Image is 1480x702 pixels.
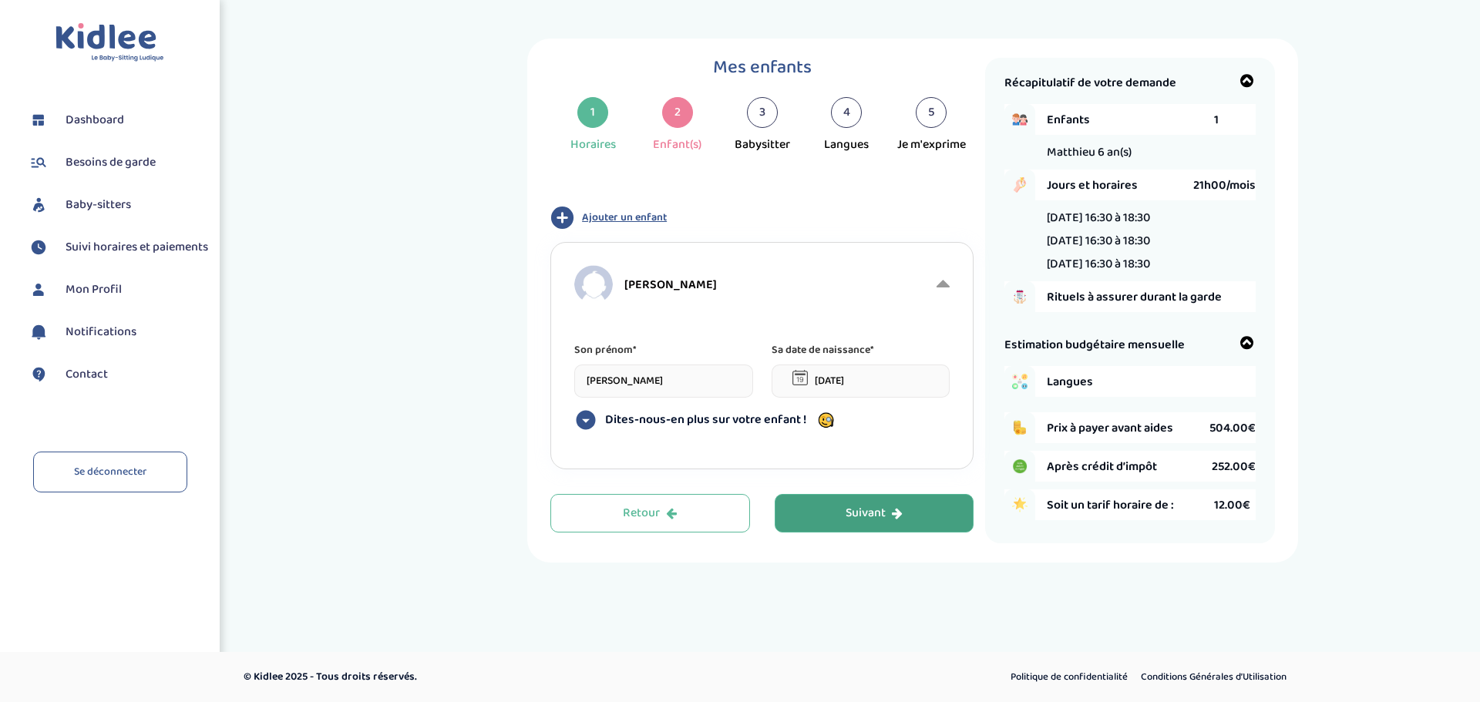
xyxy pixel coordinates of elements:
[1047,176,1193,195] span: Jours et horaires
[605,412,806,428] span: Dites-nous-en plus sur votre enfant !
[624,275,717,294] span: [PERSON_NAME]
[577,97,608,128] div: 1
[772,364,950,398] input: Sélectionnez une date
[897,136,966,154] div: Je m'exprime
[550,58,974,78] h1: Mes enfants
[27,321,208,344] a: Notifications
[775,494,974,532] button: Suivant
[27,151,50,174] img: besoin.svg
[1047,457,1212,476] span: Après crédit d’impôt
[66,196,131,214] span: Baby-sitters
[27,278,208,301] a: Mon Profil
[735,136,790,154] div: Babysitter
[1004,73,1176,92] span: Récapitulatif de votre demande
[27,236,208,259] a: Suivi horaires et paiements
[550,206,974,230] button: Ajouter un enfant
[772,341,950,358] p: Sa date de naissance*
[1004,170,1035,200] img: hand_clock.png
[1047,231,1150,250] li: [DATE] 16:30 à 18:30
[1212,457,1256,476] span: 252.00€
[570,136,616,154] div: Horaires
[574,341,753,358] p: Son prénom*
[1047,372,1214,391] span: Langues
[1047,208,1150,227] li: [DATE] 16:30 à 18:30
[937,273,950,296] i: Afficher moins
[1047,495,1214,515] span: Soit un tarif horaire de :
[623,505,677,522] div: Retour
[824,136,869,154] div: Langues
[574,265,613,304] img: child.png
[574,364,753,398] input: Prénom de votre enfant
[1047,287,1256,307] span: Rituels à assurer durant la garde
[1209,418,1256,438] span: 504.00€
[27,236,50,259] img: suivihoraire.svg
[66,111,124,129] span: Dashboard
[66,238,208,257] span: Suivi horaires et paiements
[33,452,187,492] a: Se déconnecter
[1004,412,1035,443] img: coins.png
[653,136,701,154] div: Enfant(s)
[27,363,208,386] a: Contact
[55,23,164,62] img: logo.svg
[66,153,156,172] span: Besoins de garde
[814,411,839,430] img: emoji_with_glasses.png
[1214,495,1250,515] span: 12.00€
[66,323,136,341] span: Notifications
[846,505,903,522] div: Suivant
[27,151,208,174] a: Besoins de garde
[1135,667,1292,687] a: Conditions Générales d’Utilisation
[66,365,108,384] span: Contact
[1004,489,1035,520] img: star.png
[1047,418,1209,438] span: Prix à payer avant aides
[1047,254,1150,274] li: [DATE] 16:30 à 18:30
[1047,110,1214,129] span: Enfants
[1004,366,1035,397] img: activities.png
[1047,143,1132,162] span: Matthieu 6 an(s)
[916,97,947,128] div: 5
[1004,451,1035,482] img: credit_impot.PNG
[1004,335,1185,354] span: Estimation budgétaire mensuelle
[27,193,208,217] a: Baby-sitters
[582,210,667,226] span: Ajouter un enfant
[550,494,750,532] button: Retour
[1004,104,1035,135] img: boy_girl.png
[244,669,806,685] p: © Kidlee 2025 - Tous droits réservés.
[1004,281,1035,312] img: hand_to_do_list.png
[27,321,50,344] img: notification.svg
[27,109,50,132] img: dashboard.svg
[1005,667,1133,687] a: Politique de confidentialité
[747,97,778,128] div: 3
[27,193,50,217] img: babysitters.svg
[27,278,50,301] img: profil.svg
[27,109,208,132] a: Dashboard
[66,280,122,299] span: Mon Profil
[27,363,50,386] img: contact.svg
[1193,176,1256,195] span: 21h00/mois
[662,97,693,128] div: 2
[1214,110,1219,129] span: 1
[831,97,862,128] div: 4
